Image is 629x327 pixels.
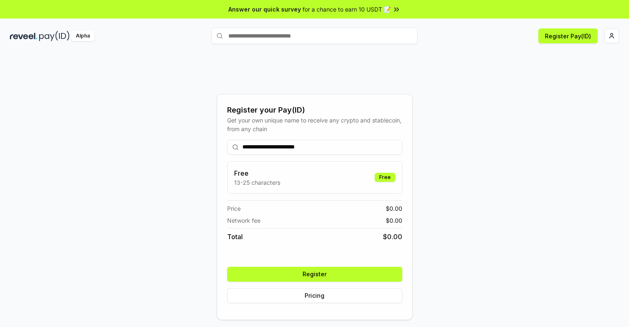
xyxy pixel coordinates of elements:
[227,267,402,282] button: Register
[71,31,94,41] div: Alpha
[227,104,402,116] div: Register your Pay(ID)
[386,216,402,225] span: $ 0.00
[227,116,402,133] div: Get your own unique name to receive any crypto and stablecoin, from any chain
[227,288,402,303] button: Pricing
[386,204,402,213] span: $ 0.00
[227,216,261,225] span: Network fee
[303,5,391,14] span: for a chance to earn 10 USDT 📝
[375,173,395,182] div: Free
[234,178,280,187] p: 13-25 characters
[383,232,402,242] span: $ 0.00
[538,28,598,43] button: Register Pay(ID)
[227,232,243,242] span: Total
[228,5,301,14] span: Answer our quick survey
[39,31,70,41] img: pay_id
[234,168,280,178] h3: Free
[10,31,38,41] img: reveel_dark
[227,204,241,213] span: Price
